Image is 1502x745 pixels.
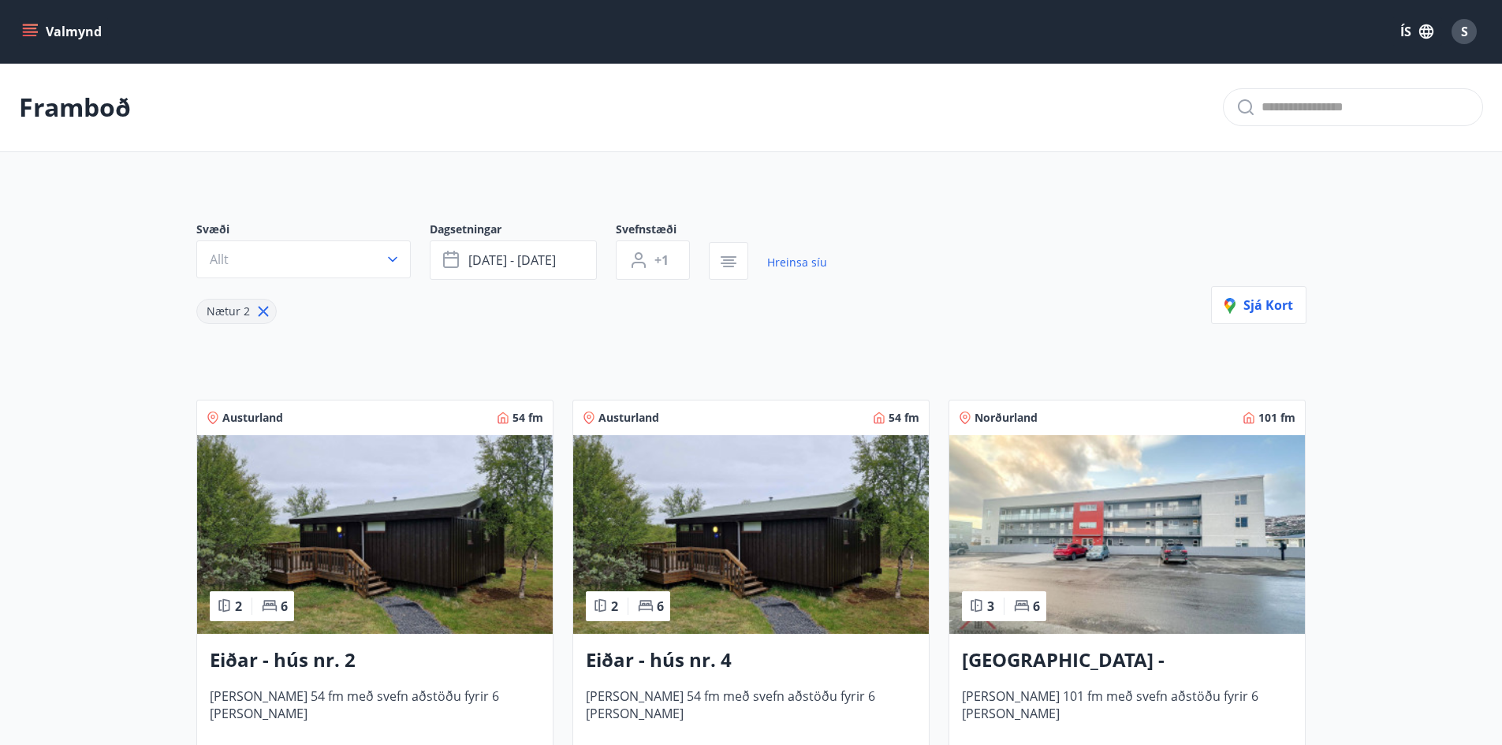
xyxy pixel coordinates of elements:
h3: [GEOGRAPHIC_DATA] - [GEOGRAPHIC_DATA] 28 [962,646,1292,675]
span: Svefnstæði [616,222,709,240]
button: +1 [616,240,690,280]
span: 6 [657,598,664,615]
h3: Eiðar - hús nr. 2 [210,646,540,675]
span: [DATE] - [DATE] [468,251,556,269]
span: 54 fm [512,410,543,426]
button: Sjá kort [1211,286,1306,324]
span: Austurland [598,410,659,426]
span: +1 [654,251,669,269]
span: Norðurland [975,410,1038,426]
button: [DATE] - [DATE] [430,240,597,280]
span: Svæði [196,222,430,240]
button: menu [19,17,108,46]
span: 101 fm [1258,410,1295,426]
p: Framboð [19,90,131,125]
img: Paella dish [197,435,553,634]
span: Nætur 2 [207,304,250,318]
div: Nætur 2 [196,299,277,324]
span: 2 [611,598,618,615]
button: Allt [196,240,411,278]
span: Sjá kort [1224,296,1293,314]
span: 54 fm [889,410,919,426]
span: [PERSON_NAME] 54 fm með svefn aðstöðu fyrir 6 [PERSON_NAME] [586,687,916,739]
img: Paella dish [573,435,929,634]
span: 6 [281,598,288,615]
span: S [1461,23,1468,40]
span: Allt [210,251,229,268]
button: S [1445,13,1483,50]
span: [PERSON_NAME] 54 fm með svefn aðstöðu fyrir 6 [PERSON_NAME] [210,687,540,739]
h3: Eiðar - hús nr. 4 [586,646,916,675]
a: Hreinsa síu [767,245,827,280]
button: ÍS [1392,17,1442,46]
span: [PERSON_NAME] 101 fm með svefn aðstöðu fyrir 6 [PERSON_NAME] [962,687,1292,739]
span: 6 [1033,598,1040,615]
span: Dagsetningar [430,222,616,240]
span: 2 [235,598,242,615]
span: 3 [987,598,994,615]
img: Paella dish [949,435,1305,634]
span: Austurland [222,410,283,426]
